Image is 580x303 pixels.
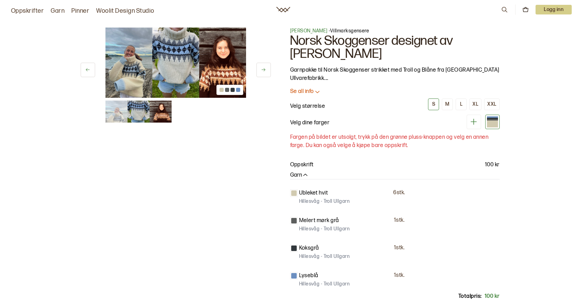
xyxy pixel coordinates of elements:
[290,28,328,34] a: [PERSON_NAME]
[199,28,246,98] img: Bilde av oppskrift
[460,101,462,107] div: L
[290,88,500,95] button: Se all info
[290,34,500,61] h1: Norsk Skoggenser designet av [PERSON_NAME]
[472,101,478,107] div: XL
[394,244,405,252] p: 1 stk.
[394,272,405,279] p: 1 stk.
[299,253,350,260] p: Hillesvåg - Troll Ullgarn
[290,88,314,95] p: Se all info
[393,189,405,197] p: 6 stk.
[299,217,339,225] p: Melert mørk grå
[442,98,453,110] button: M
[299,189,328,197] p: Ubleket hvit
[536,5,572,14] button: User dropdown
[96,6,154,16] a: Woolit Design Studio
[276,7,290,12] a: Woolit
[299,244,319,252] p: Koksgrå
[290,161,314,169] p: Oppskrift
[485,115,500,129] div: Hvit, grå og lys blå (utsolgt)
[299,281,350,288] p: Hillesvåg - Troll Ullgarn
[290,66,500,83] p: Garnpakke til Norsk Skoggenser strikket med Troll og Blåne fra [GEOGRAPHIC_DATA] Ullvarefabrikk.
[51,6,64,16] a: Garn
[428,98,439,110] button: S
[11,6,44,16] a: Oppskrifter
[290,119,330,127] p: Velg dine farger
[71,6,89,16] a: Pinner
[445,101,449,107] div: M
[484,98,499,110] button: XXL
[456,98,467,110] button: L
[299,226,350,232] p: Hillesvåg - Troll Ullgarn
[290,172,309,179] button: Garn
[469,98,481,110] button: XL
[152,28,199,98] img: Bilde av oppskrift
[458,292,482,301] p: Totalpris:
[290,102,325,111] p: Velg størrelse
[394,217,405,224] p: 1 stk.
[432,101,435,107] div: S
[290,28,500,34] p: - Villmarksgensere
[485,292,500,301] p: 100 kr
[299,272,318,280] p: Lyseblå
[299,198,350,205] p: Hillesvåg - Troll Ullgarn
[487,101,496,107] div: XXL
[290,133,500,150] p: Fargen på bildet er utsolgt, trykk på den grønne pluss-knappen og velg en annen farge. Du kan ogs...
[105,28,152,98] img: Bilde av oppskrift
[485,161,500,169] p: 100 kr
[536,5,572,14] p: Logg inn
